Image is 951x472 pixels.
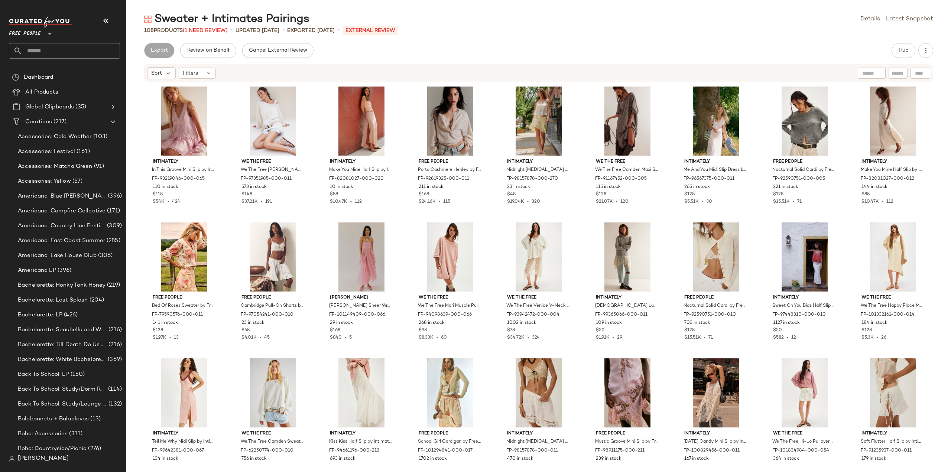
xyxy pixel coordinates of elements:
img: 97054241_010_0 [236,222,311,292]
span: Accessories: Yellow [18,177,71,186]
span: All Products [25,88,58,97]
span: FP-100829456-000-011 [684,447,740,454]
span: $4.01K [241,335,257,340]
span: Me And You Midi Slip Dress by Intimately at Free People in White, Size: M [684,167,747,173]
span: Free People [241,294,305,301]
span: $8.33K [419,335,434,340]
span: FP-101332161-000-014 [861,312,915,318]
span: $68 [241,327,250,334]
span: (57) [71,177,83,186]
span: FP-93219046-000-065 [152,176,205,182]
img: 93219046_065_a [147,87,222,156]
span: 320 [532,199,540,204]
span: Free People [773,159,836,165]
span: Intimately [684,430,747,437]
span: Free People [684,294,747,301]
img: 62250774_010_a [236,358,311,427]
span: We The Free Hi-Lo Pullover at Free People in Pink, Size: S [772,439,835,445]
span: • [784,335,791,340]
span: 29 in stock [330,320,353,326]
span: (396) [56,266,72,275]
span: 1127 in stock [773,320,800,326]
span: • [347,199,355,204]
img: 101332161_014_a [856,222,931,292]
span: Sweet On You Bias Half Slip by Intimately at Free People in White, Size: XL [772,303,835,309]
span: Intimately [861,159,925,165]
span: 71 [797,199,802,204]
img: 98911175_211_c [590,358,665,427]
span: Balabonnets + Balaclavas [18,415,89,423]
span: Americana LP [18,266,56,275]
span: • [257,335,264,340]
span: Tell Me Why Midi Slip by Intimately at Free People in Pink, Size: XS [152,439,215,445]
span: $5.3K [861,335,874,340]
span: FP-91235937-000-011 [861,447,912,454]
span: Intimately [773,294,836,301]
span: We The Free Happy Place Maxi Sweatshirt at Free People in Tan, Size: XS/S [861,303,924,309]
span: Intimately [507,430,570,437]
span: 239 in stock [596,456,621,462]
span: • [231,26,233,35]
span: 108 [144,28,154,33]
span: 115 in stock [596,184,621,191]
span: • [701,335,708,340]
span: (1 Need Review) [183,28,228,33]
span: 573 in stock [241,184,267,191]
span: $37.21K [241,199,258,204]
span: Americana: Campfire Collective [18,207,106,215]
span: • [165,199,172,204]
span: 10 in stock [330,184,353,191]
span: 30 [706,199,712,204]
span: 324 [532,335,540,340]
a: Details [860,15,880,24]
span: We The Free [861,294,925,301]
span: FP-96567375-000-011 [684,176,734,182]
span: 29 [617,335,622,340]
span: Free People [419,430,482,437]
img: 82081027_020_a [324,87,399,156]
img: 82081027_012_oi [856,87,931,156]
span: We The Free Camden Maxi Sweatshirt at Free People in Grey, Size: M [595,167,658,173]
span: 112 [886,199,893,204]
span: • [338,26,340,35]
span: $582 [773,335,784,340]
span: FP-99365066-000-011 [595,312,647,318]
span: • [790,199,797,204]
span: $1.91K [596,335,610,340]
img: 94661196_213_h [324,358,399,427]
span: $5.51K [684,199,699,204]
span: Cambridge Pull-On Shorts by Free People in White, Size: S [241,303,304,309]
span: (309) [106,222,122,230]
span: 167 in stock [684,456,709,462]
span: $54K [153,199,165,204]
span: 134 in stock [153,456,178,462]
span: Bachelorette: LP [18,311,62,319]
span: $19.04K [507,199,524,204]
img: svg%3e [12,74,19,81]
span: FP-97351985-000-011 [241,176,292,182]
span: We The Free Camden Sweatshirt at Free People in White, Size: XL [241,439,304,445]
span: Filters [183,69,198,77]
img: 92590751_010_g [678,222,753,292]
span: Nocturnal Solid Cardi by Free People in White, Size: S [684,303,747,309]
span: • [610,335,617,340]
span: We The Free [773,430,836,437]
span: FP-92590751-000-005 [772,176,825,182]
img: 97351985_011_j [236,87,311,156]
span: Bachelorette: Seashells and Wedding Bells [18,326,107,334]
span: [PERSON_NAME] [330,294,393,301]
span: FP-101834984-000-054 [772,447,829,454]
span: • [436,199,443,204]
span: (150) [69,370,85,379]
span: FP-92590751-000-010 [684,312,736,318]
span: Global Clipboards [25,103,74,111]
span: (171) [106,207,120,215]
span: (285) [105,237,120,245]
span: FP-62250774-000-010 [241,447,293,454]
span: $98 [419,327,427,334]
span: 141 in stock [153,320,178,326]
span: 120 [620,199,629,204]
span: $840 [330,335,342,340]
span: Intimately [684,159,747,165]
span: Intimately [507,159,570,165]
